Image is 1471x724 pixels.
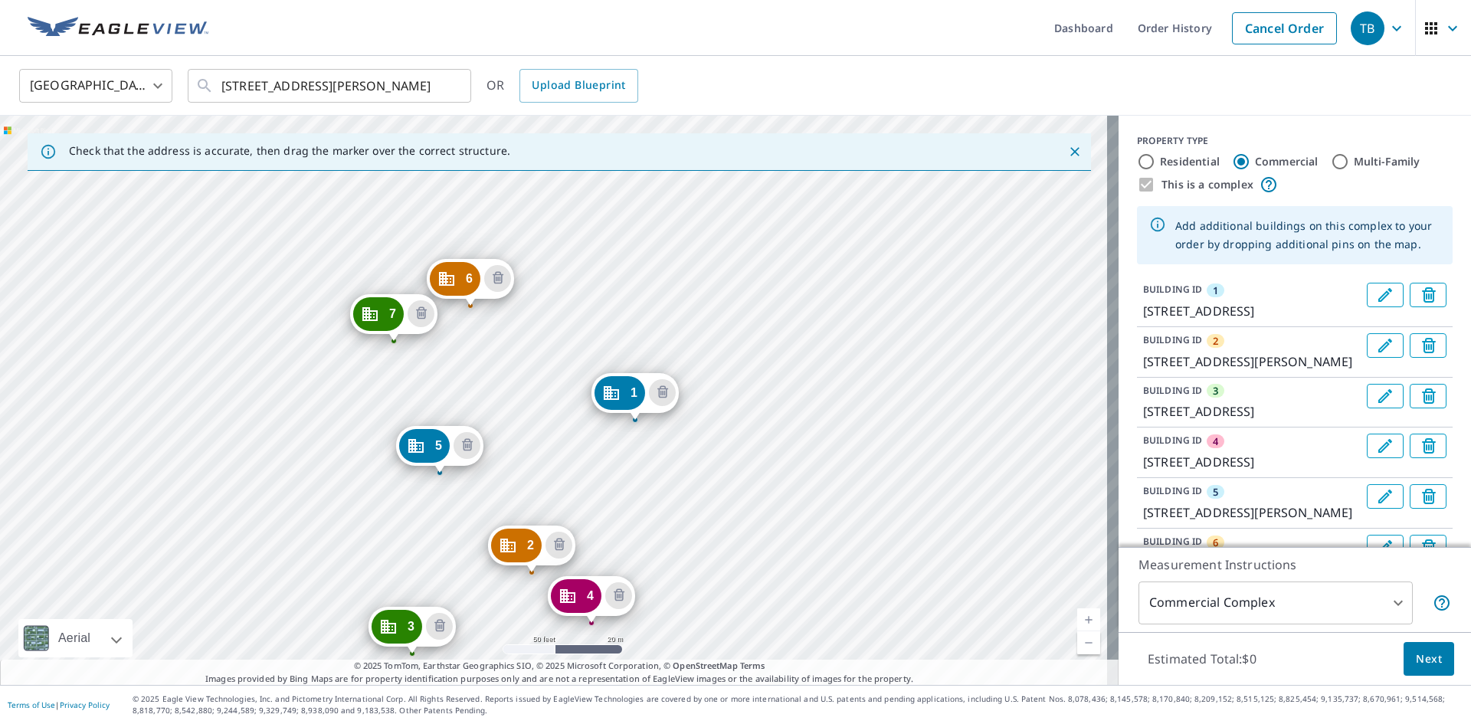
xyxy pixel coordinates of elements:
p: [STREET_ADDRESS] [1143,402,1361,421]
button: Close [1065,142,1085,162]
div: [GEOGRAPHIC_DATA] [19,64,172,107]
label: Residential [1160,154,1220,169]
span: 4 [1213,434,1218,448]
span: 2 [1213,334,1218,348]
a: Terms of Use [8,699,55,710]
button: Delete building 7 [408,300,434,327]
button: Edit building 3 [1367,384,1404,408]
div: PROPERTY TYPE [1137,134,1453,148]
span: Each building may require a separate measurement report; if so, your account will be billed per r... [1433,594,1451,612]
div: TB [1351,11,1384,45]
p: | [8,700,110,709]
button: Delete building 6 [1410,535,1446,559]
button: Delete building 5 [454,432,480,459]
span: 1 [1213,283,1218,297]
label: Commercial [1255,154,1319,169]
div: Dropped pin, building 2, Commercial property, 501 W Moreland Ave Horsham, PA 19044 [488,526,575,573]
span: 3 [1213,384,1218,398]
p: BUILDING ID [1143,434,1202,447]
span: © 2025 TomTom, Earthstar Geographics SIO, © 2025 Microsoft Corporation, © [354,660,765,673]
p: Estimated Total: $0 [1135,642,1269,676]
a: Upload Blueprint [519,69,637,103]
p: BUILDING ID [1143,333,1202,346]
span: 6 [466,273,473,284]
span: 7 [389,308,396,319]
p: [STREET_ADDRESS][PERSON_NAME] [1143,503,1361,522]
a: Current Level 19, Zoom In [1077,608,1100,631]
button: Edit building 2 [1367,333,1404,358]
button: Delete building 6 [484,265,511,292]
p: [STREET_ADDRESS] [1143,453,1361,471]
div: Dropped pin, building 3, Commercial property, 840 Easton Rd Horsham, PA 19044 [369,607,456,654]
span: Upload Blueprint [532,76,625,95]
span: Next [1416,650,1442,669]
span: 2 [527,539,534,551]
button: Edit building 4 [1367,434,1404,458]
span: 4 [587,590,594,601]
div: Dropped pin, building 5, Commercial property, 501 W Moreland Ave Horsham, PA 19044 [396,426,483,473]
span: 3 [408,621,414,632]
p: BUILDING ID [1143,384,1202,397]
a: OpenStreetMap [673,660,737,671]
p: BUILDING ID [1143,535,1202,548]
button: Next [1404,642,1454,676]
p: Check that the address is accurate, then drag the marker over the correct structure. [69,144,510,158]
p: [STREET_ADDRESS] [1143,302,1361,320]
a: Current Level 19, Zoom Out [1077,631,1100,654]
button: Delete building 4 [605,582,632,609]
div: Dropped pin, building 1, Commercial property, 224 Maple Ave Horsham, PA 19044-3305 [591,373,679,421]
span: 1 [631,387,637,398]
button: Delete building 3 [1410,384,1446,408]
div: Commercial Complex [1138,581,1413,624]
div: OR [487,69,638,103]
img: EV Logo [28,17,208,40]
p: BUILDING ID [1143,283,1202,296]
p: © 2025 Eagle View Technologies, Inc. and Pictometry International Corp. All Rights Reserved. Repo... [133,693,1463,716]
button: Delete building 3 [426,613,453,640]
div: Aerial [54,619,95,657]
div: Dropped pin, building 4, Commercial property, 224 Maple Ave Horsham, PA 19044-3305 [548,576,635,624]
button: Delete building 4 [1410,434,1446,458]
button: Delete building 1 [649,379,676,406]
a: Terms [740,660,765,671]
label: Multi-Family [1354,154,1420,169]
span: 5 [435,440,442,451]
p: BUILDING ID [1143,484,1202,497]
p: Measurement Instructions [1138,555,1451,574]
label: This is a complex [1161,177,1253,192]
div: Add additional buildings on this complex to your order by dropping additional pins on the map. [1175,211,1440,260]
button: Delete building 2 [1410,333,1446,358]
a: Privacy Policy [60,699,110,710]
a: Cancel Order [1232,12,1337,44]
button: Delete building 1 [1410,283,1446,307]
button: Delete building 5 [1410,484,1446,509]
span: 6 [1213,536,1218,549]
div: Aerial [18,619,133,657]
button: Edit building 1 [1367,283,1404,307]
div: Dropped pin, building 7, Commercial property, 936 Easton Rd Horsham, PA 19044 [350,294,437,342]
input: Search by address or latitude-longitude [221,64,440,107]
p: [STREET_ADDRESS][PERSON_NAME] [1143,352,1361,371]
button: Edit building 5 [1367,484,1404,509]
span: 5 [1213,485,1218,499]
button: Delete building 2 [545,532,572,559]
div: Dropped pin, building 6, Commercial property, 501 W Moreland Ave Horsham, PA 19044 [427,259,514,306]
button: Edit building 6 [1367,535,1404,559]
